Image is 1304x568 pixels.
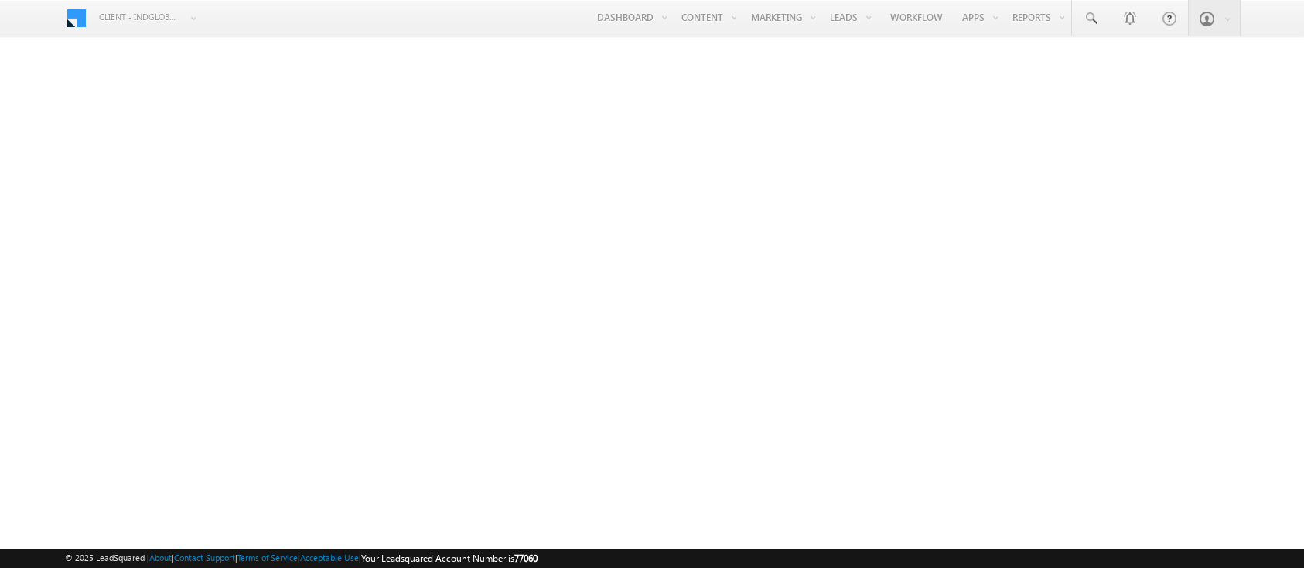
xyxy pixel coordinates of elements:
[149,553,172,563] a: About
[65,551,538,566] span: © 2025 LeadSquared | | | | |
[514,553,538,564] span: 77060
[99,9,180,25] span: Client - indglobal1 (77060)
[300,553,359,563] a: Acceptable Use
[174,553,235,563] a: Contact Support
[237,553,298,563] a: Terms of Service
[361,553,538,564] span: Your Leadsquared Account Number is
